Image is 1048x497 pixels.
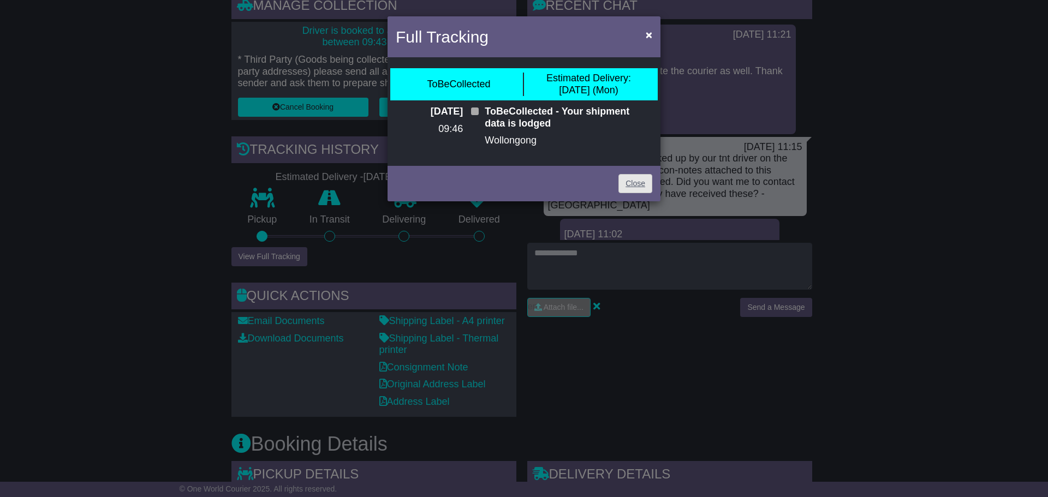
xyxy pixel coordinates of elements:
p: 09:46 [396,123,463,135]
span: Estimated Delivery: [546,73,631,83]
span: × [646,28,652,41]
div: [DATE] (Mon) [546,73,631,96]
div: ToBeCollected [427,79,490,91]
h4: Full Tracking [396,25,489,49]
p: Wollongong [485,135,652,147]
button: Close [640,23,658,46]
a: Close [618,174,652,193]
p: ToBeCollected - Your shipment data is lodged [485,106,652,129]
p: [DATE] [396,106,463,118]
